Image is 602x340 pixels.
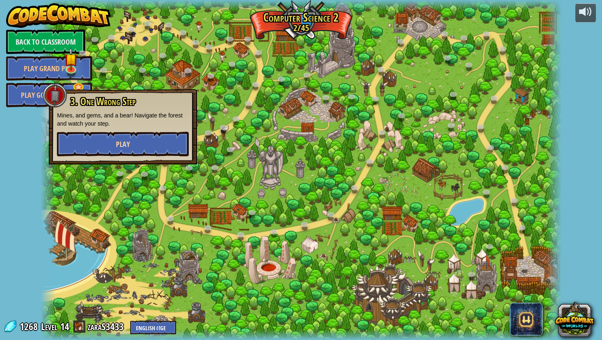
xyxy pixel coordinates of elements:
a: Play Golden Goal [6,83,92,107]
img: level-banner-started.png [64,47,78,71]
span: 3. One Wrong Step [70,95,136,108]
img: CodeCombat - Learn how to code by playing a game [6,3,111,28]
button: Adjust volume [575,3,596,23]
span: Play [116,139,130,149]
a: zaraS3433 [88,320,126,333]
span: 14 [60,320,69,333]
button: Play [57,132,189,156]
a: Back to Classroom [6,29,85,54]
a: Play Grand Prix [6,56,92,81]
span: 1268 [20,320,40,333]
p: Mines, and gems, and a bear! Navigate the forest and watch your step. [57,111,189,128]
span: Level [41,320,57,333]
